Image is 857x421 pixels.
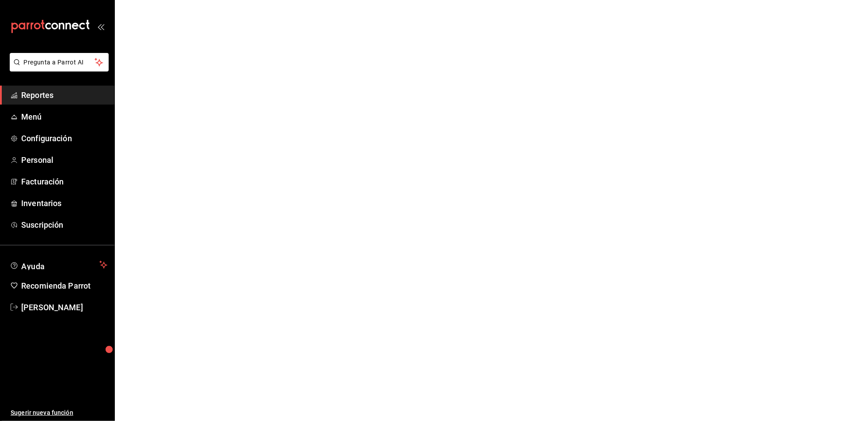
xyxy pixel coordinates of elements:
a: Pregunta a Parrot AI [6,64,109,73]
span: Reportes [21,89,107,101]
span: Inventarios [21,197,107,209]
span: Configuración [21,132,107,144]
span: Facturación [21,176,107,188]
span: Sugerir nueva función [11,408,107,417]
span: Pregunta a Parrot AI [24,58,95,67]
button: Pregunta a Parrot AI [10,53,109,71]
span: Ayuda [21,259,96,270]
span: Recomienda Parrot [21,280,107,292]
button: open_drawer_menu [97,23,104,30]
span: Suscripción [21,219,107,231]
span: Menú [21,111,107,123]
span: [PERSON_NAME] [21,301,107,313]
span: Personal [21,154,107,166]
